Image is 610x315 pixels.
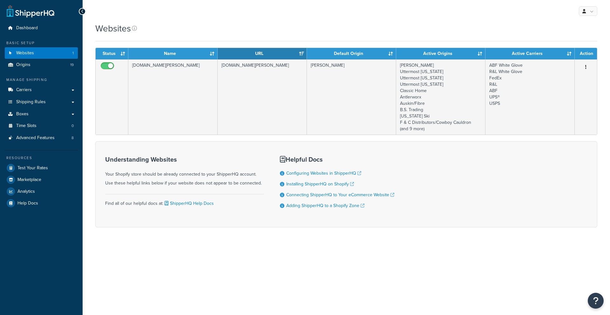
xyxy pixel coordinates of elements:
[5,186,78,197] a: Analytics
[5,108,78,120] a: Boxes
[5,198,78,209] a: Help Docs
[5,59,78,71] a: Origins 19
[72,50,74,56] span: 1
[5,132,78,144] a: Advanced Features 8
[5,132,78,144] li: Advanced Features
[396,59,485,135] td: [PERSON_NAME] Uttermost [US_STATE] Uttermost [US_STATE] Uttermost [US_STATE] Classic Home Antlerw...
[307,48,396,59] th: Default Origin: activate to sort column ascending
[5,47,78,59] li: Websites
[5,22,78,34] a: Dashboard
[5,77,78,83] div: Manage Shipping
[128,59,218,135] td: [DOMAIN_NAME][PERSON_NAME]
[7,5,54,17] a: ShipperHQ Home
[286,202,364,209] a: Adding ShipperHQ to a Shopify Zone
[105,156,264,188] div: Your Shopify store should be already connected to your ShipperHQ account. Use these helpful links...
[16,87,32,93] span: Carriers
[16,50,34,56] span: Websites
[105,194,264,208] div: Find all of our helpful docs at:
[17,177,41,183] span: Marketplace
[5,162,78,174] a: Test Your Rates
[5,47,78,59] a: Websites 1
[218,59,307,135] td: [DOMAIN_NAME][PERSON_NAME]
[396,48,485,59] th: Active Origins: activate to sort column ascending
[5,120,78,132] a: Time Slots 0
[286,191,394,198] a: Connecting ShipperHQ to Your eCommerce Website
[588,293,604,309] button: Open Resource Center
[105,156,264,163] h3: Understanding Websites
[485,48,575,59] th: Active Carriers: activate to sort column ascending
[5,155,78,161] div: Resources
[16,135,55,141] span: Advanced Features
[96,48,128,59] th: Status: activate to sort column ascending
[128,48,218,59] th: Name: activate to sort column ascending
[280,156,394,163] h3: Helpful Docs
[16,123,37,129] span: Time Slots
[16,111,29,117] span: Boxes
[5,40,78,46] div: Basic Setup
[218,48,307,59] th: URL: activate to sort column ascending
[16,99,46,105] span: Shipping Rules
[5,174,78,185] a: Marketplace
[5,59,78,71] li: Origins
[17,201,38,206] span: Help Docs
[16,25,38,31] span: Dashboard
[16,62,30,68] span: Origins
[17,165,48,171] span: Test Your Rates
[17,189,35,194] span: Analytics
[163,200,214,207] a: ShipperHQ Help Docs
[286,170,361,177] a: Configuring Websites in ShipperHQ
[71,123,74,129] span: 0
[485,59,575,135] td: ABF White Glove R&L White Glove FedEx R&L ABF UPS® USPS
[5,84,78,96] a: Carriers
[307,59,396,135] td: [PERSON_NAME]
[5,120,78,132] li: Time Slots
[5,96,78,108] a: Shipping Rules
[95,22,131,35] h1: Websites
[71,135,74,141] span: 8
[575,48,597,59] th: Action
[70,62,74,68] span: 19
[286,181,354,187] a: Installing ShipperHQ on Shopify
